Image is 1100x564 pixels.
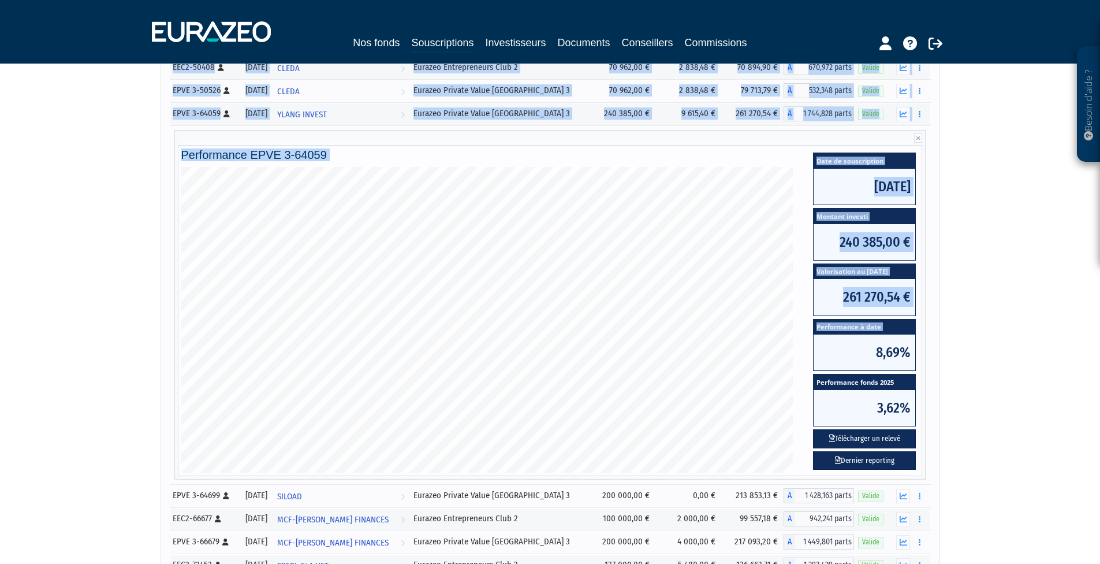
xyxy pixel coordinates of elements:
span: 942,241 parts [795,511,854,526]
td: 70 962,00 € [590,56,655,79]
div: EPVE 3-66679 [173,536,236,548]
span: [DATE] [814,169,915,205]
span: Valide [858,537,883,548]
span: Valide [858,109,883,120]
td: 9 615,40 € [655,102,721,125]
div: EEC2-50408 [173,61,236,73]
i: Voir l'investisseur [401,486,405,507]
a: CLEDA [273,56,409,79]
div: EPVE 3-50526 [173,84,236,97]
span: Date de souscription [814,153,915,169]
i: [Français] Personne physique [222,539,229,546]
span: A [784,511,795,526]
td: 213 853,13 € [721,484,784,507]
span: Valide [858,86,883,97]
div: EPVE 3-64699 [173,489,236,502]
a: Conseillers [622,35,673,51]
i: [Français] Personne physique [223,110,230,117]
td: 2 838,48 € [655,79,721,102]
div: [DATE] [244,513,269,525]
span: 3,62% [814,390,915,426]
h4: Performance EPVE 3-64059 [181,149,919,161]
a: Commissions [685,35,747,51]
div: [DATE] [244,536,269,548]
i: Voir l'investisseur [401,81,405,102]
a: MCF-[PERSON_NAME] FINANCES [273,530,409,554]
span: 261 270,54 € [814,279,915,315]
a: Investisseurs [485,35,546,51]
span: 8,69% [814,335,915,370]
div: [DATE] [244,84,269,97]
div: [DATE] [244,107,269,120]
div: [DATE] [244,61,269,73]
div: Eurazeo Private Value [GEOGRAPHIC_DATA] 3 [413,107,586,120]
i: [Français] Personne physique [223,492,229,499]
span: CLEDA [277,81,300,102]
div: EEC2-66677 [173,513,236,525]
i: [Français] Personne physique [223,87,230,94]
span: MCF-[PERSON_NAME] FINANCES [277,532,389,554]
div: EPVE 3-64059 [173,107,236,120]
div: Eurazeo Private Value [GEOGRAPHIC_DATA] 3 [413,84,586,97]
span: A [784,106,795,121]
a: Nos fonds [353,35,400,51]
div: A - Eurazeo Private Value Europe 3 [784,535,854,550]
span: Performance à date [814,320,915,335]
div: Eurazeo Private Value [GEOGRAPHIC_DATA] 3 [413,489,586,502]
span: Valorisation au [DATE] [814,264,915,280]
a: YLANG INVEST [273,102,409,125]
div: A - Eurazeo Private Value Europe 3 [784,106,854,121]
td: 0,00 € [655,484,721,507]
i: [Français] Personne physique [218,64,224,71]
img: 1732889491-logotype_eurazeo_blanc_rvb.png [152,21,271,42]
span: A [784,60,795,75]
div: [DATE] [244,489,269,502]
a: SILOAD [273,484,409,507]
a: Dernier reporting [813,451,916,470]
button: Télécharger un relevé [813,429,916,448]
span: Montant investi [814,209,915,224]
span: A [784,488,795,503]
span: SILOAD [277,486,302,507]
span: 1 449,801 parts [795,535,854,550]
div: Eurazeo Entrepreneurs Club 2 [413,513,586,525]
span: A [784,535,795,550]
span: 1 428,163 parts [795,488,854,503]
a: MCF-[PERSON_NAME] FINANCES [273,507,409,530]
td: 217 093,20 € [721,530,784,554]
td: 261 270,54 € [721,102,784,125]
i: Voir l'investisseur [401,58,405,79]
a: CLEDA [273,79,409,102]
div: A - Eurazeo Private Value Europe 3 [784,488,854,503]
td: 70 962,00 € [590,79,655,102]
td: 100 000,00 € [590,507,655,530]
td: 240 385,00 € [590,102,655,125]
td: 2 838,48 € [655,56,721,79]
span: 532,348 parts [795,83,854,98]
td: 200 000,00 € [590,484,655,507]
td: 2 000,00 € [655,507,721,530]
i: Voir l'investisseur [401,104,405,125]
span: Valide [858,514,883,525]
a: Souscriptions [411,35,473,53]
i: Voir l'investisseur [401,532,405,554]
span: MCF-[PERSON_NAME] FINANCES [277,509,389,530]
span: 1 744,828 parts [795,106,854,121]
span: A [784,83,795,98]
i: Voir l'investisseur [401,509,405,530]
span: Performance fonds 2025 [814,374,915,390]
div: A - Eurazeo Entrepreneurs Club 2 [784,60,854,75]
td: 4 000,00 € [655,530,721,554]
a: Documents [558,35,610,51]
span: Valide [858,62,883,73]
div: Eurazeo Entrepreneurs Club 2 [413,61,586,73]
span: CLEDA [277,58,300,79]
td: 200 000,00 € [590,530,655,554]
div: Eurazeo Private Value [GEOGRAPHIC_DATA] 3 [413,536,586,548]
span: 240 385,00 € [814,224,915,260]
td: 99 557,18 € [721,507,784,530]
div: A - Eurazeo Entrepreneurs Club 2 [784,511,854,526]
p: Besoin d'aide ? [1082,53,1095,157]
td: 70 894,90 € [721,56,784,79]
span: 670,972 parts [795,60,854,75]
